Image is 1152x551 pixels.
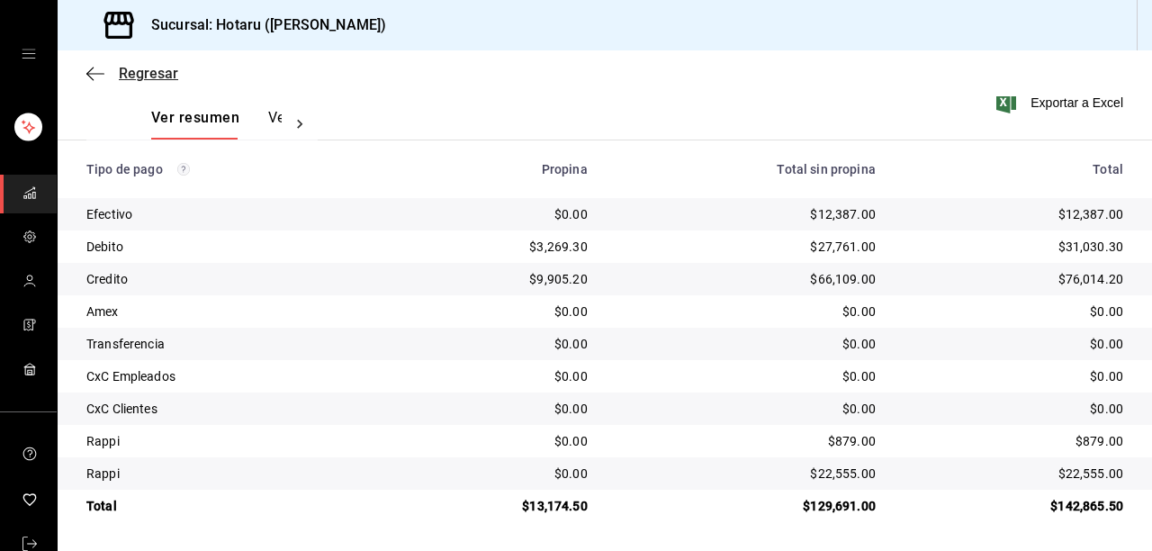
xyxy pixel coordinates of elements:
div: $66,109.00 [616,270,876,288]
div: $31,030.30 [904,238,1123,256]
div: $0.00 [403,303,587,321]
div: $0.00 [616,400,876,418]
div: $0.00 [904,400,1123,418]
div: $0.00 [904,335,1123,353]
div: $0.00 [403,367,587,385]
div: $0.00 [403,335,587,353]
div: navigation tabs [151,109,282,140]
div: $142,865.50 [904,497,1123,515]
div: $0.00 [403,205,587,223]
div: $879.00 [616,432,876,450]
div: $129,691.00 [616,497,876,515]
div: Rappi [86,465,374,483]
div: Transferencia [86,335,374,353]
button: open drawer [22,47,36,61]
div: Total [904,162,1123,176]
div: $76,014.20 [904,270,1123,288]
div: $27,761.00 [616,238,876,256]
div: Total sin propina [616,162,876,176]
button: Regresar [86,65,178,82]
div: Amex [86,303,374,321]
div: Efectivo [86,205,374,223]
div: Tipo de pago [86,162,374,176]
h3: Sucursal: Hotaru ([PERSON_NAME]) [137,14,386,36]
div: $879.00 [904,432,1123,450]
div: $0.00 [403,465,587,483]
div: $0.00 [616,303,876,321]
div: CxC Clientes [86,400,374,418]
div: Total [86,497,374,515]
div: Propina [403,162,587,176]
div: $9,905.20 [403,270,587,288]
div: $12,387.00 [904,205,1123,223]
div: CxC Empleados [86,367,374,385]
div: $13,174.50 [403,497,587,515]
div: $0.00 [403,432,587,450]
svg: Los pagos realizados con Pay y otras terminales son montos brutos. [177,163,190,176]
div: $0.00 [403,400,587,418]
div: $22,555.00 [904,465,1123,483]
div: Debito [86,238,374,256]
div: $12,387.00 [616,205,876,223]
div: Credito [86,270,374,288]
div: $3,269.30 [403,238,587,256]
button: Exportar a Excel [1000,92,1123,113]
div: Rappi [86,432,374,450]
div: $0.00 [904,367,1123,385]
div: $0.00 [616,335,876,353]
button: Ver resumen [151,109,239,140]
button: Ver pagos [268,109,336,140]
div: $22,555.00 [616,465,876,483]
div: $0.00 [616,367,876,385]
div: $0.00 [904,303,1123,321]
span: Regresar [119,65,178,82]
